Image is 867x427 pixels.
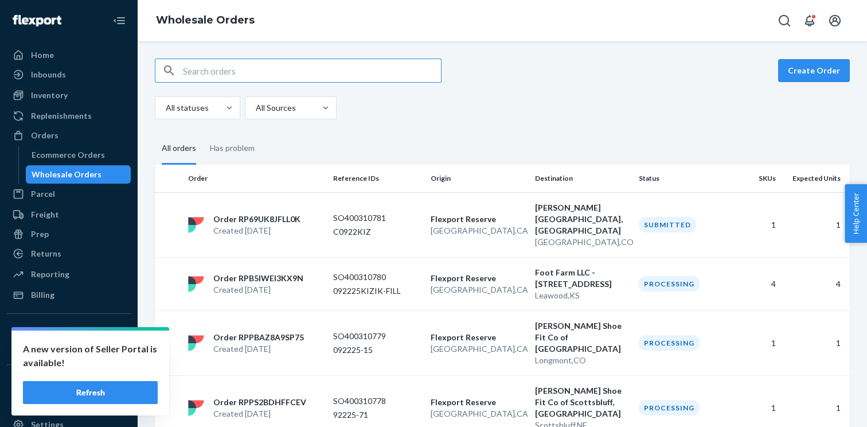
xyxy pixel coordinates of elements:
[634,165,732,192] th: Status
[426,165,530,192] th: Origin
[431,408,526,420] p: [GEOGRAPHIC_DATA] , CA
[31,228,49,240] div: Prep
[7,374,131,393] button: Fast Tags
[732,257,780,310] td: 4
[333,331,421,342] p: SO400310779
[7,397,131,411] a: Add Fast Tag
[213,332,304,343] p: Order RPPBAZ8A9SP75
[108,9,131,32] button: Close Navigation
[188,335,204,351] img: flexport logo
[780,165,850,192] th: Expected Units
[7,65,131,84] a: Inbounds
[535,385,630,420] p: [PERSON_NAME] Shoe Fit Co of Scottsbluff, [GEOGRAPHIC_DATA]
[7,323,131,341] button: Integrations
[639,400,700,416] div: Processing
[778,59,850,82] button: Create Order
[31,327,79,338] div: Integrations
[213,408,306,420] p: Created [DATE]
[213,225,300,236] p: Created [DATE]
[32,149,105,161] div: Ecommerce Orders
[431,284,526,296] p: [GEOGRAPHIC_DATA] , CA
[7,225,131,243] a: Prep
[26,146,131,164] a: Ecommerce Orders
[7,107,131,125] a: Replenishments
[7,346,131,360] a: Add Integration
[732,310,780,375] td: 1
[535,355,630,366] p: Longmont , CO
[639,335,700,351] div: Processing
[639,276,700,292] div: Processing
[535,320,630,355] p: [PERSON_NAME] Shoe Fit Co of [GEOGRAPHIC_DATA]
[188,400,204,416] img: flexport logo
[431,397,526,408] p: Flexport Reserve
[7,265,131,284] a: Reporting
[7,46,131,64] a: Home
[431,273,526,284] p: Flexport Reserve
[535,202,630,236] p: [PERSON_NAME] [GEOGRAPHIC_DATA], [GEOGRAPHIC_DATA]
[213,214,300,225] p: Order RP69UK8JFLL0K
[329,165,426,192] th: Reference IDs
[213,343,304,355] p: Created [DATE]
[333,344,421,356] p: 092225-15
[7,185,131,203] a: Parcel
[31,289,54,301] div: Billing
[333,271,421,283] p: SO400310780
[333,409,421,421] p: 92225-71
[165,102,166,114] input: All statuses
[7,205,131,224] a: Freight
[183,59,441,82] input: Search orders
[780,310,850,375] td: 1
[732,165,780,192] th: SKUs
[535,236,630,248] p: [GEOGRAPHIC_DATA] , CO
[32,169,101,180] div: Wholesale Orders
[188,217,204,233] img: flexport logo
[23,342,158,370] p: A new version of Seller Portal is available!
[23,381,158,404] button: Refresh
[31,188,55,200] div: Parcel
[31,90,68,101] div: Inventory
[431,343,526,355] p: [GEOGRAPHIC_DATA] , CA
[535,267,630,290] p: Foot Farm LLC - [STREET_ADDRESS]
[31,209,59,220] div: Freight
[210,133,255,163] div: Has problem
[213,284,303,296] p: Created [DATE]
[535,290,630,301] p: Leawood , KS
[773,9,796,32] button: Open Search Box
[431,332,526,343] p: Flexport Reserve
[31,130,58,141] div: Orders
[162,133,196,165] div: All orders
[780,257,850,310] td: 4
[31,69,66,80] div: Inbounds
[798,9,821,32] button: Open notifications
[213,273,303,284] p: Order RPB5IWEI3KX9N
[31,269,69,280] div: Reporting
[13,15,61,26] img: Flexport logo
[255,102,256,114] input: All Sources
[823,9,846,32] button: Open account menu
[31,248,61,259] div: Returns
[7,286,131,304] a: Billing
[7,126,131,145] a: Orders
[639,217,696,232] div: Submitted
[156,14,255,26] a: Wholesale Orders
[31,110,92,122] div: Replenishments
[732,192,780,257] td: 1
[183,165,329,192] th: Order
[31,49,54,61] div: Home
[333,395,421,407] p: SO400310778
[7,86,131,104] a: Inventory
[792,393,856,421] iframe: Opens a widget where you can chat to one of our agents
[333,226,421,238] p: C0922KIZ
[213,397,306,408] p: Order RPPS2BDHFFCEV
[26,165,131,184] a: Wholesale Orders
[530,165,635,192] th: Destination
[147,4,264,37] ol: breadcrumbs
[333,212,421,224] p: SO400310781
[7,244,131,263] a: Returns
[431,214,526,225] p: Flexport Reserve
[333,285,421,297] p: 092225KIZIK-FILL
[431,225,526,236] p: [GEOGRAPHIC_DATA] , CA
[188,276,204,292] img: flexport logo
[845,184,867,243] button: Help Center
